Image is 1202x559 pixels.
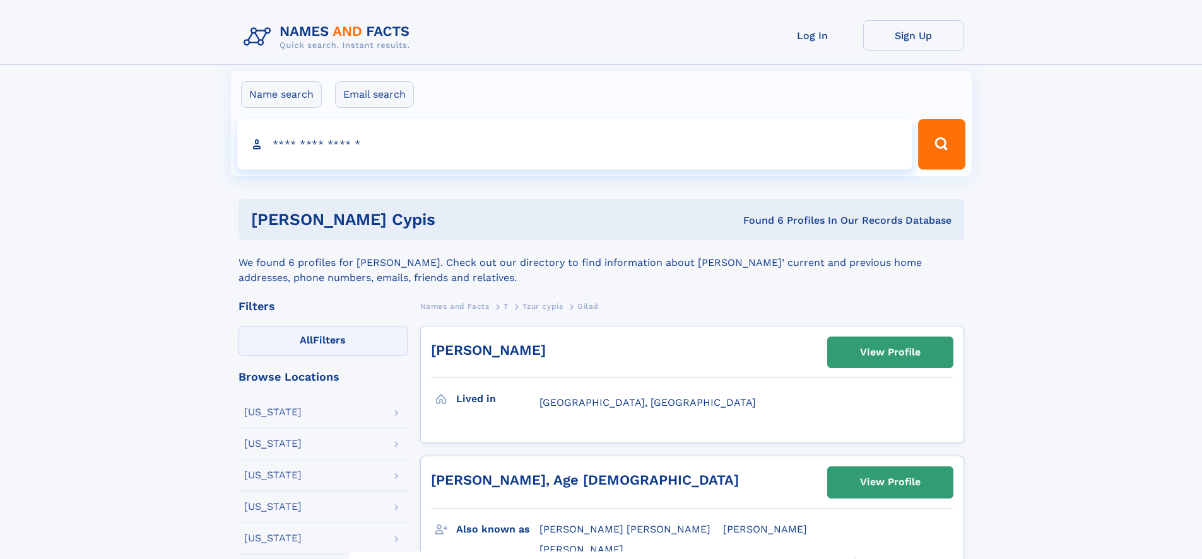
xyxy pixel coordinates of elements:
span: [GEOGRAPHIC_DATA], [GEOGRAPHIC_DATA] [539,396,756,408]
div: [US_STATE] [244,407,302,417]
div: Filters [239,301,408,312]
span: T [504,302,509,311]
span: Gilad [577,302,599,311]
div: View Profile [860,468,921,497]
a: [PERSON_NAME], Age [DEMOGRAPHIC_DATA] [431,472,739,488]
span: Tzur cypis [522,302,563,311]
h1: [PERSON_NAME] Cypis [251,212,589,228]
a: View Profile [828,337,953,367]
span: [PERSON_NAME] [PERSON_NAME] [539,523,710,535]
a: Sign Up [863,20,964,51]
a: [PERSON_NAME] [431,342,546,358]
a: Tzur cypis [522,298,563,314]
div: [US_STATE] [244,439,302,449]
input: search input [237,119,913,170]
div: We found 6 profiles for [PERSON_NAME]. Check out our directory to find information about [PERSON_... [239,240,964,285]
a: View Profile [828,467,953,497]
img: Logo Names and Facts [239,20,420,54]
label: Filters [239,326,408,356]
a: Log In [762,20,863,51]
label: Name search [241,81,322,108]
div: View Profile [860,338,921,367]
div: [US_STATE] [244,533,302,543]
div: Browse Locations [239,371,408,383]
label: Email search [335,81,414,108]
h3: Also known as [456,519,539,540]
span: [PERSON_NAME] [539,543,623,555]
span: [PERSON_NAME] [723,523,807,535]
a: Names and Facts [420,298,490,314]
a: T [504,298,509,314]
div: [US_STATE] [244,470,302,480]
span: All [300,334,313,346]
div: Found 6 Profiles In Our Records Database [589,214,952,228]
button: Search Button [918,119,965,170]
h3: Lived in [456,388,539,410]
div: [US_STATE] [244,502,302,512]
